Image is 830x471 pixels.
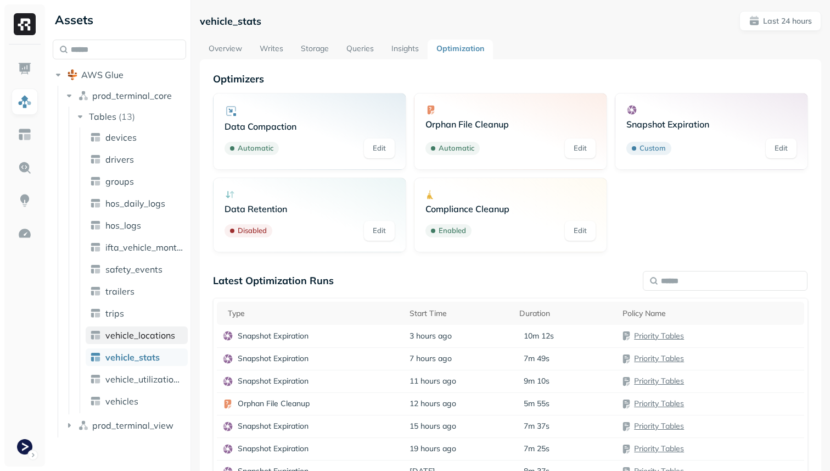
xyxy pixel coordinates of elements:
[640,143,666,154] p: Custom
[86,239,188,256] a: ifta_vehicle_months
[18,160,32,175] img: Query Explorer
[105,220,141,231] span: hos_logs
[105,374,183,385] span: vehicle_utilization_day
[565,138,596,158] a: Edit
[428,40,493,59] a: Optimization
[105,396,138,407] span: vehicles
[90,176,101,187] img: table
[90,242,101,253] img: table
[565,221,596,241] a: Edit
[90,220,101,231] img: table
[105,132,137,143] span: devices
[89,111,116,122] span: Tables
[92,90,172,101] span: prod_terminal_core
[634,444,684,453] a: Priority Tables
[225,121,395,132] p: Data Compaction
[766,138,797,158] a: Edit
[105,198,165,209] span: hos_daily_logs
[524,331,554,341] p: 10m 12s
[105,330,175,341] span: vehicle_locations
[86,217,188,234] a: hos_logs
[18,193,32,208] img: Insights
[238,444,309,454] p: Snapshot Expiration
[213,274,334,287] p: Latest Optimization Runs
[105,352,160,363] span: vehicle_stats
[410,421,456,431] span: 15 hours ago
[524,376,549,386] p: 9m 10s
[86,370,188,388] a: vehicle_utilization_day
[119,111,135,122] p: ( 13 )
[90,286,101,297] img: table
[200,40,251,59] a: Overview
[18,62,32,76] img: Dashboard
[292,40,338,59] a: Storage
[18,95,32,109] img: Assets
[238,376,309,386] p: Snapshot Expiration
[105,154,134,165] span: drivers
[524,353,549,364] p: 7m 49s
[92,420,173,431] span: prod_terminal_view
[364,221,395,241] a: Edit
[524,444,549,454] p: 7m 25s
[90,396,101,407] img: table
[213,73,808,85] p: Optimizers
[383,40,428,59] a: Insights
[86,348,188,366] a: vehicle_stats
[90,132,101,143] img: table
[53,66,186,84] button: AWS Glue
[86,195,188,212] a: hos_daily_logs
[18,128,32,142] img: Asset Explorer
[67,69,78,80] img: root
[86,129,188,146] a: devices
[634,331,684,341] a: Priority Tables
[86,151,188,168] a: drivers
[439,143,474,154] p: Automatic
[90,198,101,209] img: table
[53,11,186,29] div: Assets
[225,203,395,214] p: Data Retention
[410,444,456,454] span: 19 hours ago
[634,421,684,431] a: Priority Tables
[105,286,134,297] span: trailers
[86,326,188,344] a: vehicle_locations
[90,308,101,319] img: table
[364,138,395,158] a: Edit
[410,398,456,409] span: 12 hours ago
[519,308,612,319] div: Duration
[238,331,309,341] p: Snapshot Expiration
[410,331,452,341] span: 3 hours ago
[90,352,101,363] img: table
[105,308,124,319] span: trips
[105,242,183,253] span: ifta_vehicle_months
[228,308,399,319] div: Type
[410,308,508,319] div: Start Time
[739,11,821,31] button: Last 24 hours
[622,308,799,319] div: Policy Name
[338,40,383,59] a: Queries
[634,353,684,363] a: Priority Tables
[75,108,187,125] button: Tables(13)
[439,225,466,236] p: Enabled
[763,16,812,26] p: Last 24 hours
[18,226,32,241] img: Optimization
[105,176,134,187] span: groups
[90,264,101,275] img: table
[634,398,684,408] a: Priority Tables
[86,392,188,410] a: vehicles
[425,203,596,214] p: Compliance Cleanup
[86,173,188,190] a: groups
[410,353,452,364] span: 7 hours ago
[251,40,292,59] a: Writes
[524,421,549,431] p: 7m 37s
[86,282,188,300] a: trailers
[17,439,32,455] img: Terminal
[86,261,188,278] a: safety_events
[238,421,309,431] p: Snapshot Expiration
[64,87,187,104] button: prod_terminal_core
[238,143,273,154] p: Automatic
[86,304,188,322] a: trips
[78,420,89,431] img: namespace
[425,119,596,130] p: Orphan File Cleanup
[238,353,309,364] p: Snapshot Expiration
[90,374,101,385] img: table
